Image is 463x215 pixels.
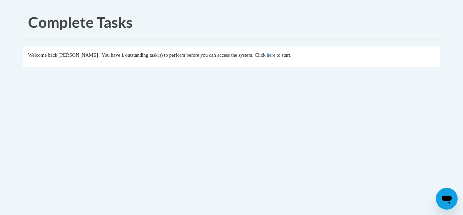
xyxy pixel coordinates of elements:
[125,52,265,58] span: outstanding task(s) to perform before you can access the system. Click
[436,188,458,210] iframe: Button to launch messaging window
[267,52,275,58] a: here
[28,13,133,31] span: Complete Tasks
[99,52,120,58] span: . You have
[277,52,291,58] span: to start.
[59,52,98,58] span: [PERSON_NAME]
[121,52,124,58] span: 1
[28,52,57,58] span: Welcome back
